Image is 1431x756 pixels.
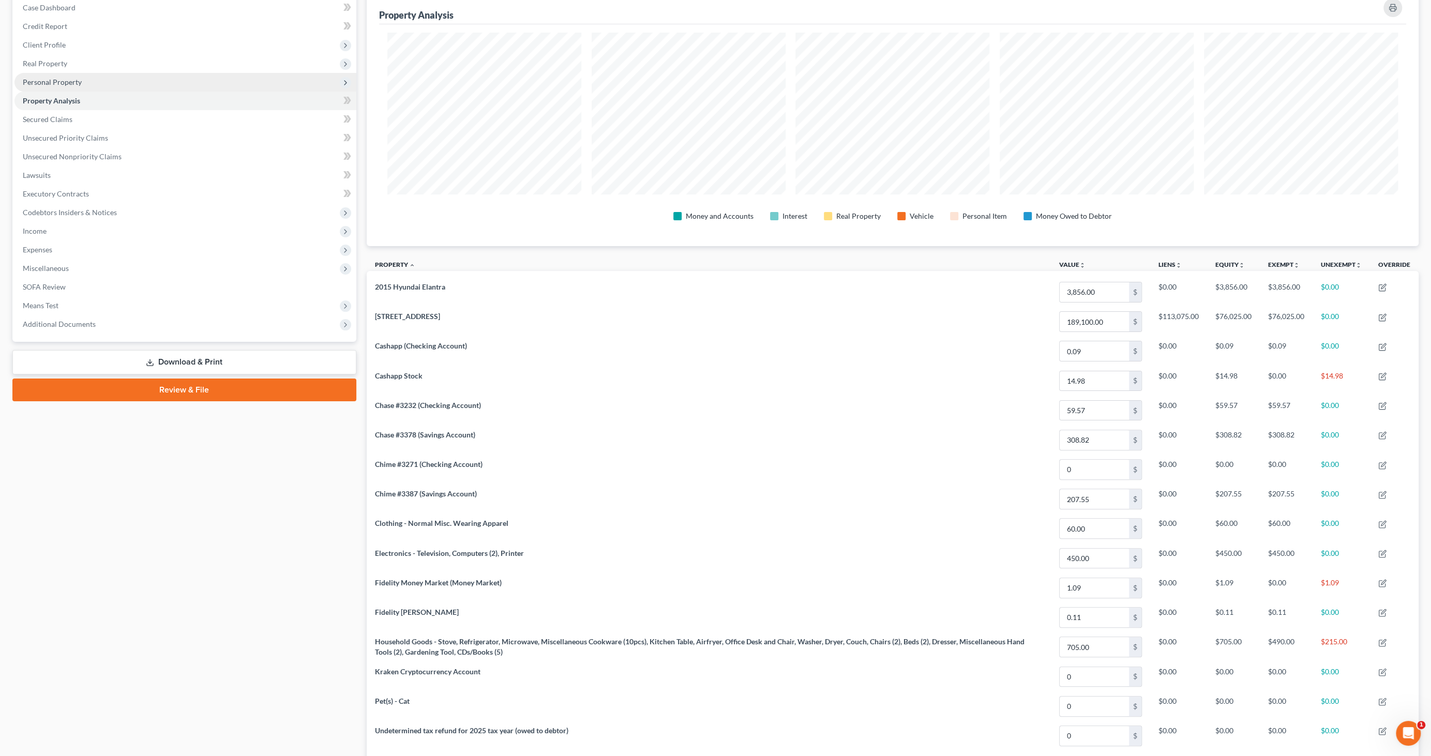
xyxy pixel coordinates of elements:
[23,115,72,124] span: Secured Claims
[1313,543,1370,573] td: $0.00
[23,59,67,68] span: Real Property
[1260,337,1313,366] td: $0.09
[1150,337,1207,366] td: $0.00
[1293,262,1300,268] i: unfold_more
[375,371,423,380] span: Cashapp Stock
[1129,519,1141,538] div: $
[1268,261,1300,268] a: Exemptunfold_more
[1207,396,1260,425] td: $59.57
[1129,549,1141,568] div: $
[1313,691,1370,721] td: $0.00
[1129,637,1141,657] div: $
[1150,662,1207,691] td: $0.00
[1150,277,1207,307] td: $0.00
[1260,514,1313,543] td: $60.00
[1313,662,1370,691] td: $0.00
[1207,662,1260,691] td: $0.00
[379,9,454,21] div: Property Analysis
[14,166,356,185] a: Lawsuits
[1260,396,1313,425] td: $59.57
[1129,341,1141,361] div: $
[686,211,754,221] div: Money and Accounts
[1260,721,1313,750] td: $0.00
[1207,337,1260,366] td: $0.09
[1150,514,1207,543] td: $0.00
[1060,282,1129,302] input: 0.00
[1207,691,1260,721] td: $0.00
[375,312,440,321] span: [STREET_ADDRESS]
[1207,543,1260,573] td: $450.00
[1260,602,1313,632] td: $0.11
[1207,277,1260,307] td: $3,856.00
[1060,460,1129,479] input: 0.00
[1129,282,1141,302] div: $
[1370,254,1419,278] th: Override
[1260,662,1313,691] td: $0.00
[1060,489,1129,509] input: 0.00
[1129,667,1141,687] div: $
[1129,312,1141,331] div: $
[1260,573,1313,602] td: $0.00
[1313,721,1370,750] td: $0.00
[1355,262,1362,268] i: unfold_more
[1129,371,1141,391] div: $
[23,245,52,254] span: Expenses
[1129,401,1141,420] div: $
[1417,721,1425,729] span: 1
[1060,608,1129,627] input: 0.00
[23,96,80,105] span: Property Analysis
[1313,485,1370,514] td: $0.00
[1060,401,1129,420] input: 0.00
[1060,667,1129,687] input: 0.00
[1036,211,1112,221] div: Money Owed to Debtor
[375,261,415,268] a: Property expand_less
[1060,430,1129,450] input: 0.00
[1313,337,1370,366] td: $0.00
[375,726,568,735] span: Undetermined tax refund for 2025 tax year (owed to debtor)
[1215,261,1245,268] a: Equityunfold_more
[1207,632,1260,661] td: $705.00
[1313,277,1370,307] td: $0.00
[1260,366,1313,396] td: $0.00
[1150,396,1207,425] td: $0.00
[23,226,47,235] span: Income
[1060,697,1129,716] input: 0.00
[375,430,475,439] span: Chase #3378 (Savings Account)
[1321,261,1362,268] a: Unexemptunfold_more
[1150,721,1207,750] td: $0.00
[1207,573,1260,602] td: $1.09
[1150,602,1207,632] td: $0.00
[1150,691,1207,721] td: $0.00
[1313,307,1370,336] td: $0.00
[836,211,881,221] div: Real Property
[1313,396,1370,425] td: $0.00
[782,211,807,221] div: Interest
[1260,543,1313,573] td: $450.00
[375,341,467,350] span: Cashapp (Checking Account)
[1207,425,1260,455] td: $308.82
[14,92,356,110] a: Property Analysis
[1060,519,1129,538] input: 0.00
[375,608,459,616] span: Fidelity [PERSON_NAME]
[1059,261,1086,268] a: Valueunfold_more
[1260,632,1313,661] td: $490.00
[23,152,122,161] span: Unsecured Nonpriority Claims
[1079,262,1086,268] i: unfold_more
[23,78,82,86] span: Personal Property
[1207,366,1260,396] td: $14.98
[12,379,356,401] a: Review & File
[1150,307,1207,336] td: $113,075.00
[1396,721,1421,746] iframe: Intercom live chat
[23,301,58,310] span: Means Test
[1207,721,1260,750] td: $0.00
[1260,277,1313,307] td: $3,856.00
[1158,261,1182,268] a: Liensunfold_more
[1207,455,1260,484] td: $0.00
[23,208,117,217] span: Codebtors Insiders & Notices
[1060,312,1129,331] input: 0.00
[1060,578,1129,598] input: 0.00
[1313,573,1370,602] td: $1.09
[1260,691,1313,721] td: $0.00
[23,282,66,291] span: SOFA Review
[1207,514,1260,543] td: $60.00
